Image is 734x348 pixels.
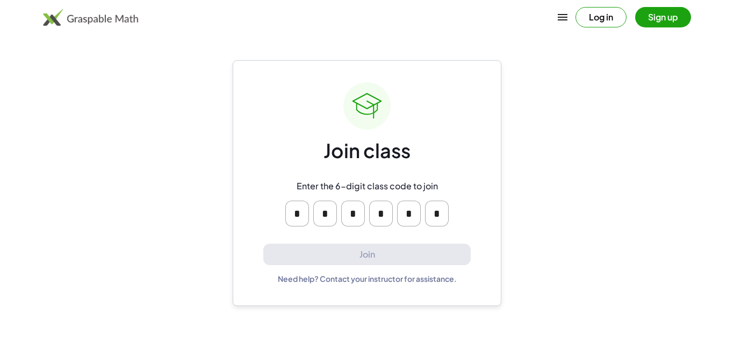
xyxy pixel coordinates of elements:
[635,7,691,27] button: Sign up
[323,138,411,164] div: Join class
[575,7,627,27] button: Log in
[297,181,438,192] div: Enter the 6-digit class code to join
[278,274,457,283] div: Need help? Contact your instructor for assistance.
[263,244,471,266] button: Join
